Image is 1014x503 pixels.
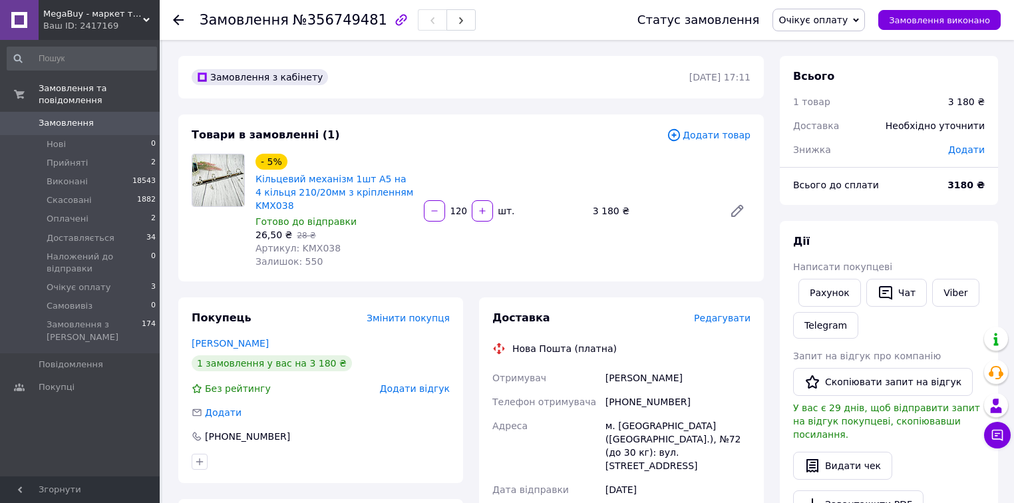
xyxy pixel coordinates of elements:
[47,194,92,206] span: Скасовані
[793,70,834,83] span: Всього
[7,47,157,71] input: Пошук
[47,157,88,169] span: Прийняті
[151,300,156,312] span: 0
[667,128,751,142] span: Додати товар
[47,319,142,343] span: Замовлення з [PERSON_NAME]
[47,251,151,275] span: Наложений до відправки
[380,383,450,394] span: Додати відгук
[878,111,993,140] div: Необхідно уточнити
[255,174,413,211] a: Кільцевий механізм 1шт А5 на 4 кільця 210/20мм з кріпленням KMX038
[793,351,941,361] span: Запит на відгук про компанію
[724,198,751,224] a: Редагувати
[793,235,810,248] span: Дії
[205,407,242,418] span: Додати
[948,95,985,108] div: 3 180 ₴
[367,313,450,323] span: Змінити покупця
[603,478,753,502] div: [DATE]
[43,8,143,20] span: MegaBuy - маркет товарів для дому та рукоділля
[255,243,341,253] span: Артикул: KMX038
[793,96,830,107] span: 1 товар
[204,430,291,443] div: [PHONE_NUMBER]
[694,313,751,323] span: Редагувати
[637,13,760,27] div: Статус замовлення
[603,390,753,414] div: [PHONE_NUMBER]
[603,366,753,390] div: [PERSON_NAME]
[39,117,94,129] span: Замовлення
[47,300,92,312] span: Самовивіз
[255,230,292,240] span: 26,50 ₴
[142,319,156,343] span: 174
[39,381,75,393] span: Покупці
[137,194,156,206] span: 1882
[793,180,879,190] span: Всього до сплати
[151,281,156,293] span: 3
[192,128,340,141] span: Товари в замовленні (1)
[947,180,985,190] b: 3180 ₴
[47,138,66,150] span: Нові
[492,397,596,407] span: Телефон отримувача
[173,13,184,27] div: Повернутися назад
[255,256,323,267] span: Залишок: 550
[793,368,973,396] button: Скопіювати запит на відгук
[603,414,753,478] div: м. [GEOGRAPHIC_DATA] ([GEOGRAPHIC_DATA].), №72 (до 30 кг): вул. [STREET_ADDRESS]
[192,338,269,349] a: [PERSON_NAME]
[793,261,892,272] span: Написати покупцеві
[932,279,979,307] a: Viber
[255,154,287,170] div: - 5%
[151,213,156,225] span: 2
[151,138,156,150] span: 0
[689,72,751,83] time: [DATE] 17:11
[47,232,114,244] span: Доставляється
[146,232,156,244] span: 34
[39,359,103,371] span: Повідомлення
[793,312,858,339] a: Telegram
[297,231,315,240] span: 28 ₴
[494,204,516,218] div: шт.
[889,15,990,25] span: Замовлення виконано
[192,355,352,371] div: 1 замовлення у вас на 3 180 ₴
[192,311,252,324] span: Покупець
[948,144,985,155] span: Додати
[47,281,110,293] span: Очікує оплату
[793,403,980,440] span: У вас є 29 днів, щоб відправити запит на відгук покупцеві, скопіювавши посилання.
[509,342,620,355] div: Нова Пошта (платна)
[255,216,357,227] span: Готово до відправки
[588,202,719,220] div: 3 180 ₴
[492,373,546,383] span: Отримувач
[492,420,528,431] span: Адреса
[878,10,1001,30] button: Замовлення виконано
[798,279,861,307] button: Рахунок
[43,20,160,32] div: Ваш ID: 2417169
[492,311,550,324] span: Доставка
[793,452,892,480] button: Видати чек
[793,144,831,155] span: Знижка
[151,251,156,275] span: 0
[200,12,289,28] span: Замовлення
[293,12,387,28] span: №356749481
[984,422,1011,448] button: Чат з покупцем
[39,83,160,106] span: Замовлення та повідомлення
[205,383,271,394] span: Без рейтингу
[192,69,328,85] div: Замовлення з кабінету
[866,279,927,307] button: Чат
[47,176,88,188] span: Виконані
[192,154,244,206] img: Кільцевий механізм 1шт А5 на 4 кільця 210/20мм з кріпленням KMX038
[492,484,569,495] span: Дата відправки
[47,213,88,225] span: Оплачені
[132,176,156,188] span: 18543
[793,120,839,131] span: Доставка
[151,157,156,169] span: 2
[778,15,848,25] span: Очікує оплату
